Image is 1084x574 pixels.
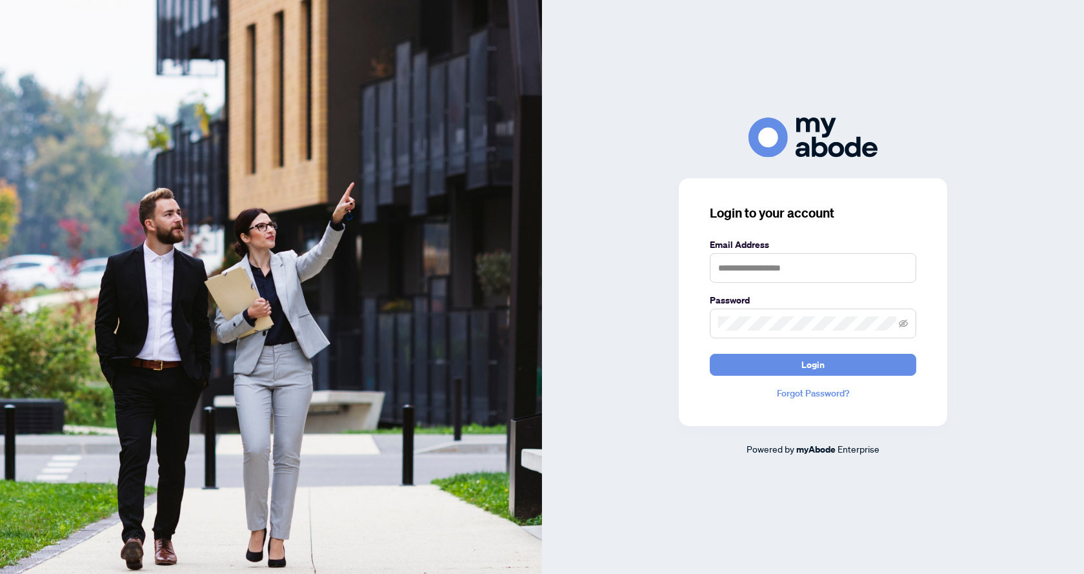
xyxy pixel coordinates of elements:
[710,354,916,376] button: Login
[899,319,908,328] span: eye-invisible
[710,386,916,400] a: Forgot Password?
[801,354,825,375] span: Login
[710,204,916,222] h3: Login to your account
[747,443,794,455] span: Powered by
[838,443,879,455] span: Enterprise
[748,118,878,157] img: ma-logo
[796,442,836,456] a: myAbode
[710,293,916,307] label: Password
[710,238,916,252] label: Email Address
